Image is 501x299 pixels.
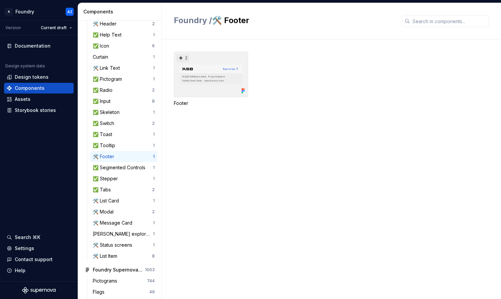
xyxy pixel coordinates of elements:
a: 🛠️ Message Card1 [90,218,157,228]
a: 🛠️ Link Text1 [90,63,157,73]
span: Foundry / [174,15,212,25]
div: 1 [153,231,155,237]
div: 1 [153,242,155,248]
div: 🛠️ List Card [93,197,122,204]
a: Storybook stories [4,105,74,116]
div: 1 [153,54,155,60]
div: [PERSON_NAME] exploration [93,231,153,237]
div: Flags [93,289,107,295]
div: 2 [152,121,155,126]
div: Foundry Supernova Assets [93,266,143,273]
a: 🛠️ List Item8 [90,251,157,261]
a: Components [4,83,74,94]
h2: 🛠️ Footer [174,15,394,26]
a: Curtain1 [90,52,157,62]
a: Foundry Supernova Assets1003 [82,264,157,275]
a: 🛠️ Modal2 [90,206,157,217]
div: ✅ Input [93,98,113,105]
button: AFoundryAZ [1,4,76,19]
div: 1 [153,154,155,159]
div: ✅ Radio [93,87,115,94]
div: 2 [152,87,155,93]
div: Footer [174,100,248,107]
a: 🛠️ Status screens1 [90,240,157,250]
div: 49 [149,289,155,295]
button: Help [4,265,74,276]
div: 1 [153,132,155,137]
div: 1 [153,110,155,115]
div: 744 [147,278,155,284]
div: 2 [152,187,155,192]
a: ✅ Skeleton1 [90,107,157,118]
div: Assets [15,96,30,103]
a: ✅ Input8 [90,96,157,107]
div: ✅ Stepper [93,175,121,182]
div: Search ⌘K [15,234,40,241]
a: ✅ Pictogram1 [90,74,157,84]
div: ✅ Segmented Controls [93,164,148,171]
div: Storybook stories [15,107,56,114]
div: 2 [177,55,189,61]
div: Design tokens [15,74,49,80]
div: Documentation [15,43,51,49]
button: Contact support [4,254,74,265]
div: 2 [152,209,155,215]
input: Search in components... [410,15,489,27]
a: ✅ Toast1 [90,129,157,140]
a: Assets [4,94,74,105]
a: Pictograms744 [90,276,157,286]
div: 1 [153,165,155,170]
a: ✅ Icon6 [90,41,157,51]
a: Flags49 [90,287,157,297]
a: Settings [4,243,74,254]
div: Foundry [15,8,34,15]
div: 8 [152,99,155,104]
div: ✅ Toast [93,131,115,138]
div: 1 [153,76,155,82]
div: 🛠️ Modal [93,208,116,215]
a: ✅ Stepper1 [90,173,157,184]
div: 1 [153,220,155,226]
div: Components [83,8,159,15]
a: Design tokens [4,72,74,82]
a: ✅ Tooltip1 [90,140,157,151]
a: Documentation [4,41,74,51]
div: 1 [153,32,155,38]
div: ✅ Tooltip [93,142,118,149]
div: Settings [15,245,34,252]
a: ✅ Segmented Controls1 [90,162,157,173]
div: 1 [153,65,155,71]
div: 2 [152,21,155,26]
div: ✅ Pictogram [93,76,125,82]
button: Current draft [38,23,75,33]
div: 1 [153,176,155,181]
div: Contact support [15,256,53,263]
div: Help [15,267,25,274]
div: AZ [67,9,72,14]
div: Pictograms [93,278,120,284]
div: 🛠️ List Item [93,253,120,259]
div: 🛠️ Status screens [93,242,135,248]
div: 6 [152,43,155,49]
span: Current draft [41,25,67,31]
div: A [5,8,13,16]
div: ✅ Tabs [93,186,114,193]
div: Components [15,85,45,92]
div: ✅ Skeleton [93,109,122,116]
a: ✅ Switch2 [90,118,157,129]
a: [PERSON_NAME] exploration1 [90,229,157,239]
svg: Supernova Logo [22,287,56,294]
a: ✅ Help Text1 [90,29,157,40]
a: ✅ Tabs2 [90,184,157,195]
div: 1003 [145,267,155,273]
div: 🛠️ Footer [93,153,117,160]
a: 🛠️ Header2 [90,18,157,29]
div: Curtain [93,54,111,60]
div: 1 [153,143,155,148]
div: Design system data [5,63,45,69]
a: ✅ Radio2 [90,85,157,96]
div: ✅ Icon [93,43,112,49]
div: 🛠️ Message Card [93,220,135,226]
div: 🛠️ Link Text [93,65,123,71]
